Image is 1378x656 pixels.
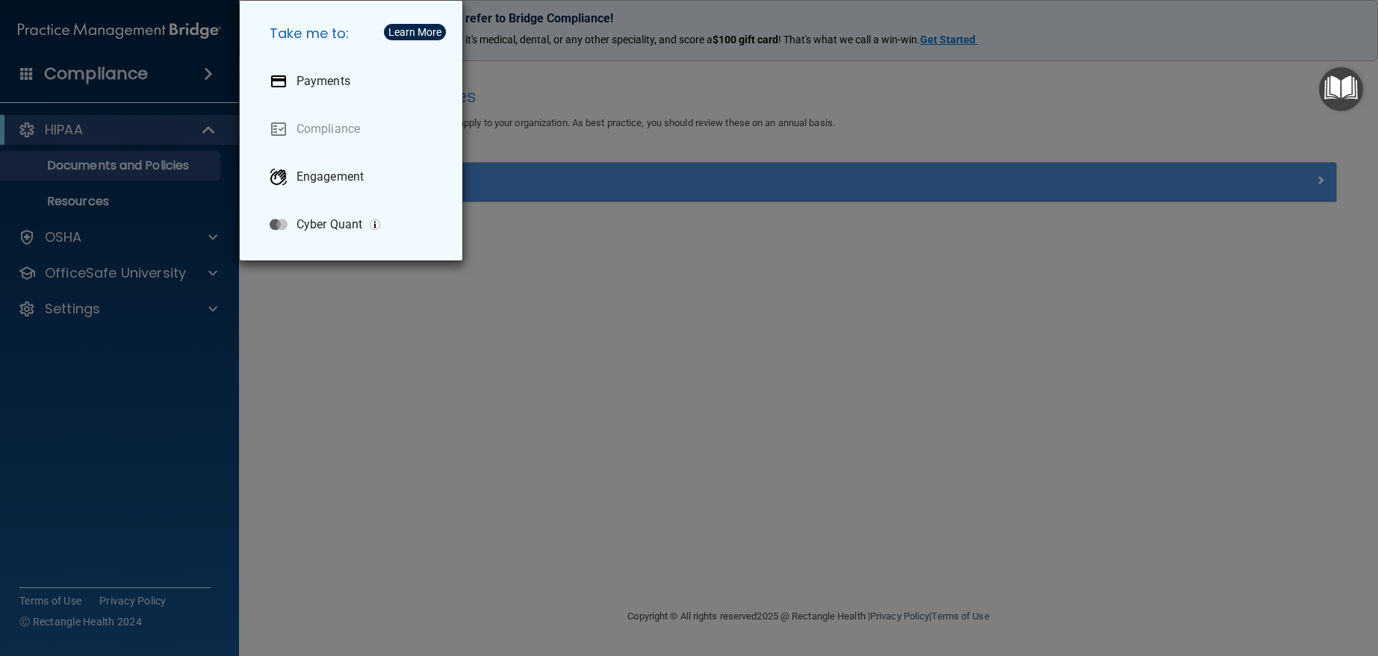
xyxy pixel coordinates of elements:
a: Cyber Quant [258,204,450,246]
div: Learn More [388,27,441,37]
button: Open Resource Center [1319,67,1363,111]
a: Compliance [258,108,450,150]
button: Learn More [384,24,446,40]
p: Payments [297,74,350,89]
p: Engagement [297,169,364,184]
a: Engagement [258,156,450,198]
p: Cyber Quant [297,217,362,232]
a: Payments [258,60,450,102]
h5: Take me to: [258,13,450,54]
